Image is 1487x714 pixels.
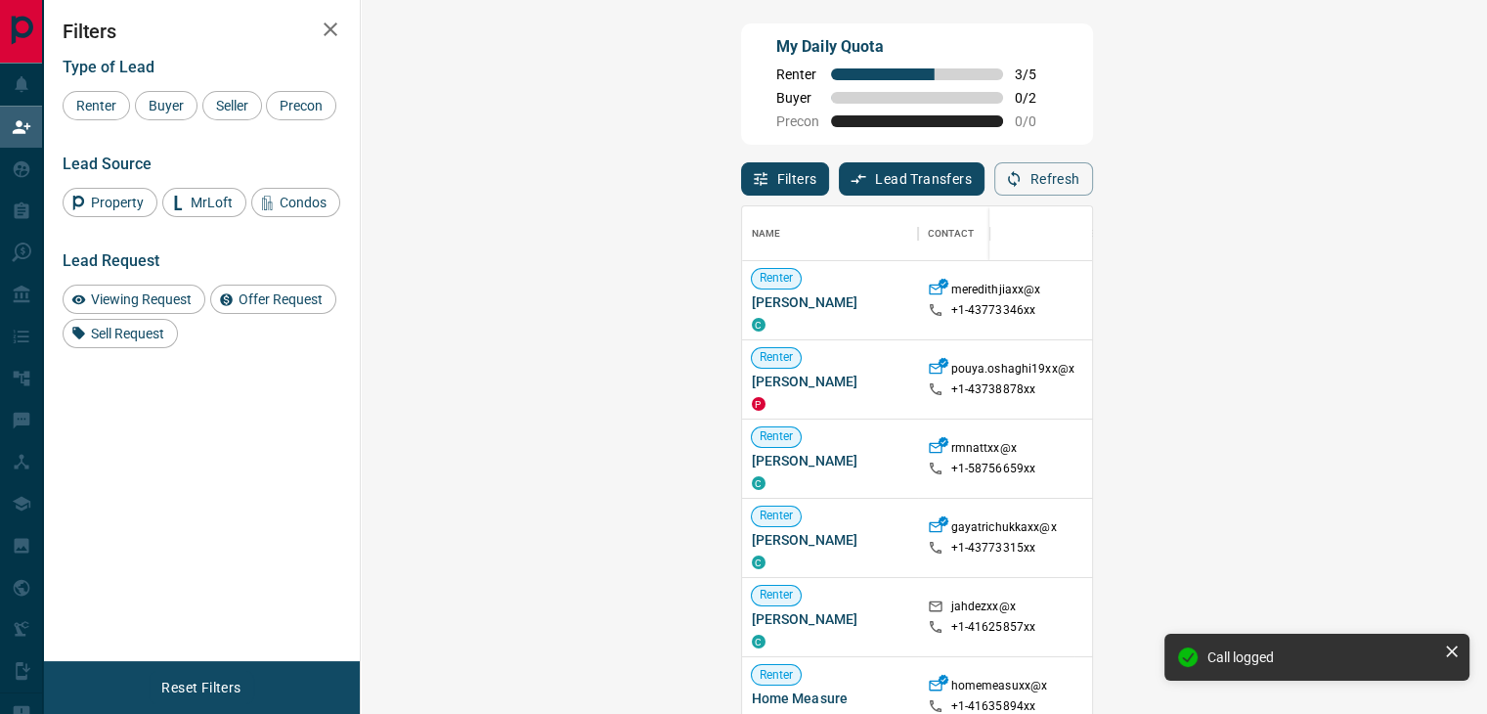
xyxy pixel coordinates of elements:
[63,251,159,270] span: Lead Request
[1015,67,1058,82] span: 3 / 5
[63,285,205,314] div: Viewing Request
[209,98,255,113] span: Seller
[951,302,1036,319] p: +1- 43773346xx
[84,195,151,210] span: Property
[752,292,908,312] span: [PERSON_NAME]
[752,476,765,490] div: condos.ca
[742,206,918,261] div: Name
[951,461,1036,477] p: +1- 58756659xx
[752,667,802,684] span: Renter
[1015,90,1058,106] span: 0 / 2
[752,635,765,648] div: condos.ca
[63,188,157,217] div: Property
[752,206,781,261] div: Name
[951,361,1074,381] p: pouya.oshaghi19xx@x
[202,91,262,120] div: Seller
[210,285,336,314] div: Offer Request
[184,195,240,210] span: MrLoft
[839,162,984,196] button: Lead Transfers
[84,326,171,341] span: Sell Request
[776,35,1058,59] p: My Daily Quota
[232,291,329,307] span: Offer Request
[752,428,802,445] span: Renter
[63,91,130,120] div: Renter
[63,20,340,43] h2: Filters
[69,98,123,113] span: Renter
[273,195,333,210] span: Condos
[752,372,908,391] span: [PERSON_NAME]
[928,206,975,261] div: Contact
[994,162,1093,196] button: Refresh
[162,188,246,217] div: MrLoft
[142,98,191,113] span: Buyer
[741,162,830,196] button: Filters
[63,155,152,173] span: Lead Source
[273,98,329,113] span: Precon
[135,91,197,120] div: Buyer
[63,319,178,348] div: Sell Request
[776,113,819,129] span: Precon
[951,440,1017,461] p: rmnattxx@x
[752,609,908,629] span: [PERSON_NAME]
[752,349,802,366] span: Renter
[951,599,1016,619] p: jahdezxx@x
[1015,113,1058,129] span: 0 / 0
[951,282,1041,302] p: meredithjiaxx@x
[951,540,1036,557] p: +1- 43773315xx
[752,318,765,332] div: condos.ca
[752,451,908,470] span: [PERSON_NAME]
[752,397,765,411] div: property.ca
[752,270,802,287] span: Renter
[951,381,1036,398] p: +1- 43738878xx
[752,508,802,524] span: Renter
[752,587,802,603] span: Renter
[149,671,253,704] button: Reset Filters
[63,58,154,76] span: Type of Lead
[1207,649,1436,665] div: Call logged
[776,67,819,82] span: Renter
[266,91,336,120] div: Precon
[752,689,908,708] span: Home Measure
[251,188,340,217] div: Condos
[752,530,908,550] span: [PERSON_NAME]
[776,90,819,106] span: Buyer
[951,519,1057,540] p: gayatrichukkaxx@x
[84,291,198,307] span: Viewing Request
[951,678,1048,698] p: homemeasuxx@x
[951,619,1036,636] p: +1- 41625857xx
[752,556,765,569] div: condos.ca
